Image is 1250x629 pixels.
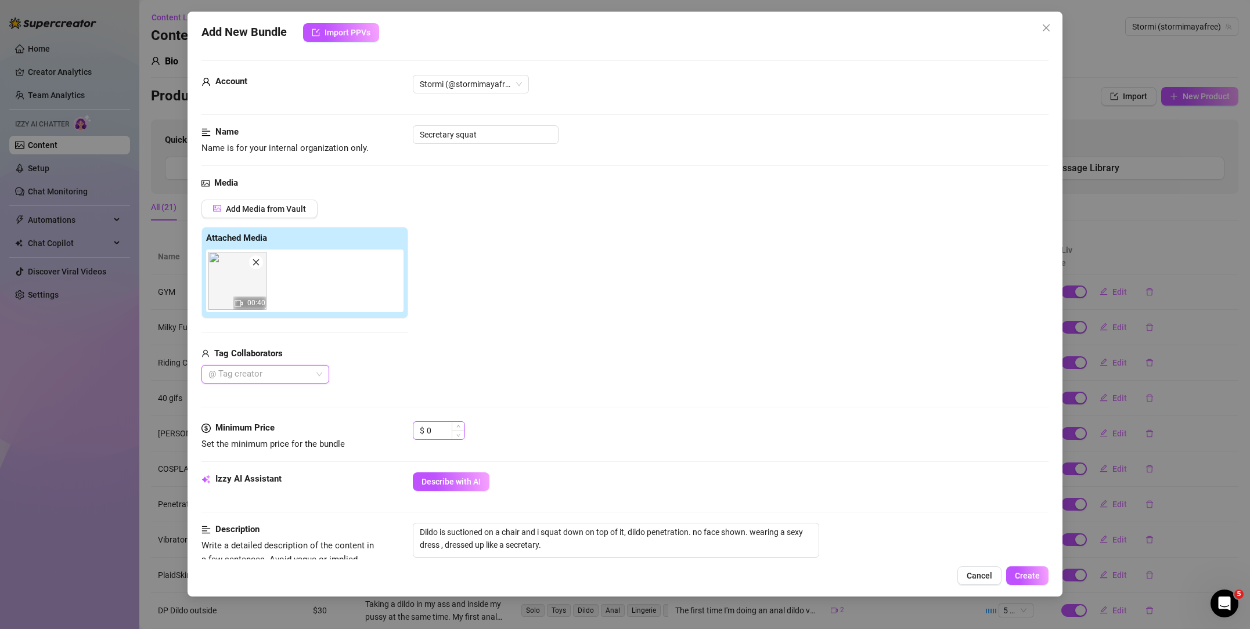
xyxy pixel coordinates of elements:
[208,252,266,310] img: media
[1037,23,1056,32] span: Close
[1006,566,1049,585] button: Create
[1037,19,1056,37] button: Close
[413,472,489,491] button: Describe with AI
[420,75,522,93] span: Stormi (@stormimayafree)
[247,299,265,307] span: 00:40
[201,143,369,153] span: Name is for your internal organization only.
[215,524,260,534] strong: Description
[226,204,306,214] span: Add Media from Vault
[1042,23,1051,32] span: close
[413,523,819,554] textarea: Dildo is suctioned on a chair and i squat down on top of it, dildo penetration. no face shown. we...
[215,126,239,137] strong: Name
[201,540,374,605] span: Write a detailed description of the content in a few sentences. Avoid vague or implied descriptio...
[325,28,370,37] span: Import PPVs
[452,431,464,439] span: Decrease Value
[413,125,559,144] input: Enter a name
[452,422,464,431] span: Increase Value
[1015,571,1040,580] span: Create
[215,422,275,433] strong: Minimum Price
[208,252,266,310] div: 00:40
[201,439,345,449] span: Set the minimum price for the bundle
[235,299,243,308] span: video-camera
[1211,590,1238,617] iframe: Intercom live chat
[215,76,247,86] strong: Account
[201,23,287,42] span: Add New Bundle
[215,473,282,484] strong: Izzy AI Assistant
[201,421,211,435] span: dollar
[201,75,211,89] span: user
[213,204,221,212] span: picture
[214,178,238,188] strong: Media
[303,23,379,42] button: Import PPVs
[201,523,211,537] span: align-left
[456,433,460,438] span: down
[957,566,1002,585] button: Cancel
[312,28,320,37] span: import
[201,200,318,218] button: Add Media from Vault
[1234,590,1244,599] span: 5
[252,258,260,266] span: close
[206,233,267,243] strong: Attached Media
[422,477,481,486] span: Describe with AI
[214,348,283,359] strong: Tag Collaborators
[201,125,211,139] span: align-left
[201,176,210,190] span: picture
[456,424,460,428] span: up
[967,571,992,580] span: Cancel
[201,347,210,361] span: user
